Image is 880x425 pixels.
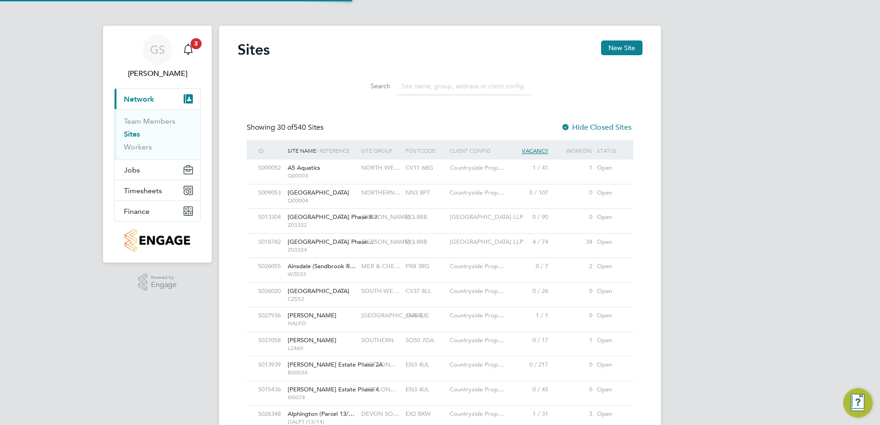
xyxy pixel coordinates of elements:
[256,258,624,265] a: S026055Ainsdale (Sandbrook R… WZ033MER & CHE…PR8 3RGCountryside Prop…0 / 72Open
[288,320,357,327] span: HALFO
[450,311,504,319] span: Countryside Prop…
[550,406,595,423] div: 3
[403,234,447,251] div: W3 8RB
[361,410,399,418] span: DEVON SO…
[288,197,357,204] span: Q00004
[506,332,550,349] div: 0 / 17
[843,388,873,418] button: Engage Resource Center
[151,274,177,281] span: Powered by
[361,311,423,319] span: [GEOGRAPHIC_DATA]
[550,283,595,300] div: 0
[124,95,154,103] span: Network
[506,381,550,398] div: 0 / 45
[550,234,595,251] div: 34
[450,164,504,172] span: Countryside Prop…
[151,281,177,289] span: Engage
[256,307,624,315] a: S027936[PERSON_NAME] HALFO[GEOGRAPHIC_DATA]GU6 8JECountryside Prop…1 / 10Open
[288,385,379,393] span: [PERSON_NAME] Estate Phase 4
[595,283,624,300] div: Open
[124,166,140,174] span: Jobs
[288,262,356,270] span: Ainsdale (Sandbrook R…
[124,130,140,138] a: Sites
[397,77,531,95] input: Site name, group, address or client config
[124,143,152,151] a: Workers
[256,209,285,226] div: S013304
[595,406,624,423] div: Open
[114,35,201,79] a: GS[PERSON_NAME]
[288,238,373,246] span: [GEOGRAPHIC_DATA] Phase…
[256,184,285,201] div: S009053
[506,209,550,226] div: 0 / 90
[285,140,359,161] div: Site Name
[256,160,285,177] div: S009052
[115,160,200,180] button: Jobs
[447,140,506,161] div: Client Config
[288,336,336,344] span: [PERSON_NAME]
[361,336,394,344] span: SOUTHERN
[550,356,595,373] div: 0
[361,189,400,196] span: NORTHERN…
[450,336,504,344] span: Countryside Prop…
[115,109,200,159] div: Network
[595,234,624,251] div: Open
[361,287,399,295] span: SOUTH-WE…
[288,172,357,179] span: Q00003
[256,233,624,241] a: S018782[GEOGRAPHIC_DATA] Phase… Z03324[PERSON_NAME]…W3 8RB[GEOGRAPHIC_DATA] LLP4 / 7434Open
[124,186,162,195] span: Timesheets
[506,184,550,201] div: 0 / 107
[361,361,396,368] span: EAST LON…
[550,332,595,349] div: 1
[256,307,285,324] div: S027936
[277,123,324,132] span: 540 Sites
[361,385,396,393] span: EAST LON…
[550,258,595,275] div: 2
[316,147,350,154] span: / Reference
[247,123,325,132] div: Showing
[256,356,285,373] div: S013939
[349,82,390,90] label: Search
[288,270,357,278] span: WZ033
[256,332,285,349] div: S027058
[595,332,624,349] div: Open
[114,68,201,79] span: Gurraj Singh
[150,44,165,56] span: GS
[550,160,595,177] div: 1
[288,295,357,303] span: CZ552
[450,213,523,221] span: [GEOGRAPHIC_DATA] LLP
[256,140,285,161] div: ID
[288,246,357,253] span: Z03324
[115,201,200,221] button: Finance
[595,258,624,275] div: Open
[450,361,504,368] span: Countryside Prop…
[288,164,320,172] span: A5 Aquatics
[124,207,150,216] span: Finance
[550,184,595,201] div: 0
[256,258,285,275] div: S026055
[237,40,270,59] h2: Sites
[256,381,285,398] div: S015436
[124,117,175,126] a: Team Members
[288,394,357,401] span: I00074
[288,345,357,352] span: L2460
[450,410,504,418] span: Countryside Prop…
[288,311,336,319] span: [PERSON_NAME]
[288,410,354,418] span: Alphington (Parcel 13/…
[403,160,447,177] div: CV11 6BG
[256,282,624,290] a: S026020[GEOGRAPHIC_DATA] CZ552SOUTH-WE…CV37 8LLCountryside Prop…0 / 260Open
[506,234,550,251] div: 4 / 74
[550,209,595,226] div: 0
[361,238,416,246] span: [PERSON_NAME]…
[288,369,357,376] span: B00034
[359,140,403,161] div: Site Group
[138,274,177,291] a: Powered byEngage
[256,283,285,300] div: S026020
[256,332,624,339] a: S027058[PERSON_NAME] L2460SOUTHERNSO50 7DACountryside Prop…0 / 171Open
[403,307,447,324] div: GU6 8JE
[179,35,197,64] a: 3
[595,381,624,398] div: Open
[256,234,285,251] div: S018782
[561,123,631,132] label: Hide Closed Sites
[550,307,595,324] div: 0
[256,184,624,192] a: S009053[GEOGRAPHIC_DATA] Q00004NORTHERN…NN3 8PTCountryside Prop…0 / 1070Open
[450,238,523,246] span: [GEOGRAPHIC_DATA] LLP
